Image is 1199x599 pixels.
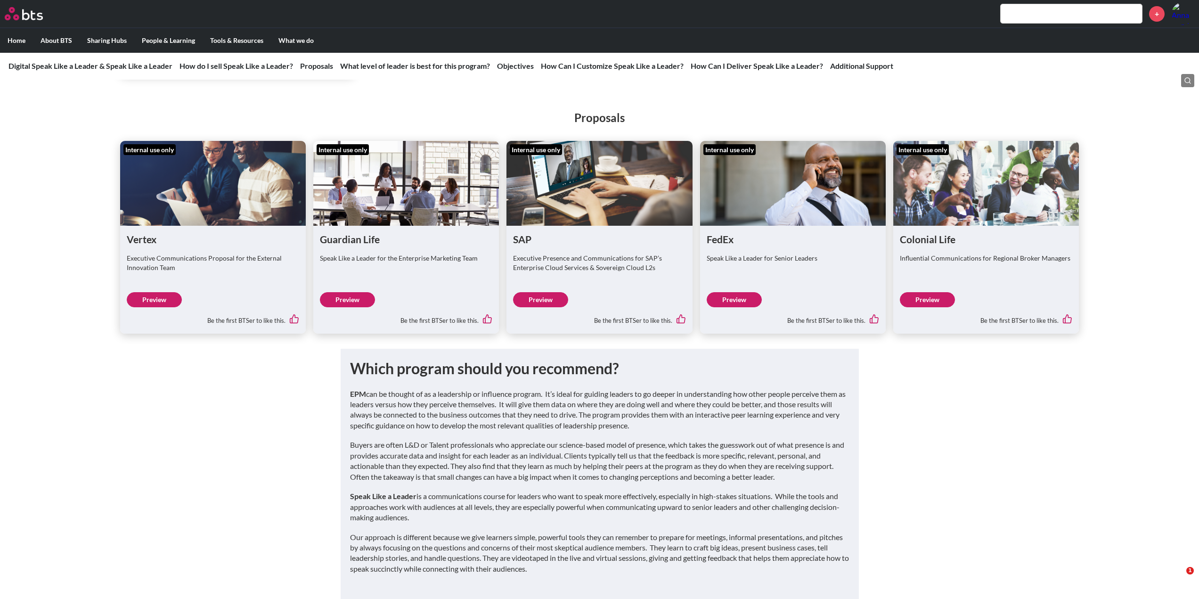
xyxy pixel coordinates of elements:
[900,307,1072,327] div: Be the first BTSer to like this.
[513,232,685,246] h1: SAP
[707,307,879,327] div: Be the first BTSer to like this.
[900,254,1072,263] p: Influential Communications for Regional Broker Managers
[127,232,299,246] h1: Vertex
[350,492,416,501] strong: Speak Like a Leader
[900,232,1072,246] h1: Colonial Life
[179,61,293,70] a: How do I sell Speak Like a Leader?
[1172,2,1194,25] a: Profile
[350,532,849,574] p: Our approach is different because we give learners simple, powerful tools they can remember to pr...
[127,292,182,307] a: Preview
[123,144,176,156] div: Internal use only
[5,7,60,20] a: Go home
[900,292,955,307] a: Preview
[350,440,849,482] p: Buyers are often L&D or Talent professionals who appreciate our science-based model of presence, ...
[5,7,43,20] img: BTS Logo
[1172,2,1194,25] img: Anna Bondarenko
[127,254,299,272] p: Executive Communications Proposal for the External Innovation Team
[1167,567,1190,590] iframe: Intercom live chat
[830,61,893,70] a: Additional Support
[320,232,492,246] h1: Guardian Life
[340,61,490,70] a: What level of leader is best for this program?
[513,307,685,327] div: Be the first BTSer to like this.
[350,389,849,431] p: can be thought of as a leadership or influence program. It’s ideal for guiding leaders to go deep...
[897,144,949,156] div: Internal use only
[317,144,369,156] div: Internal use only
[80,28,134,53] label: Sharing Hubs
[350,491,849,523] p: is a communications course for leaders who want to speak more effectively, especially in high-sta...
[320,254,492,263] p: Speak Like a Leader for the Enterprise Marketing Team
[513,292,568,307] a: Preview
[320,307,492,327] div: Be the first BTSer to like this.
[127,307,299,327] div: Be the first BTSer to like this.
[707,254,879,263] p: Speak Like a Leader for Senior Leaders
[513,254,685,272] p: Executive Presence and Communications for SAP’s Enterprise Cloud Services & Sovereign Cloud L2s
[350,389,366,398] strong: EPM
[691,61,823,70] a: How Can I Deliver Speak Like a Leader?
[33,28,80,53] label: About BTS
[541,61,684,70] a: How Can I Customize Speak Like a Leader?
[707,232,879,246] h1: FedEx
[1149,6,1165,22] a: +
[203,28,271,53] label: Tools & Resources
[1186,567,1194,574] span: 1
[497,61,534,70] a: Objectives
[320,292,375,307] a: Preview
[271,28,321,53] label: What we do
[8,61,172,70] a: Digital Speak Like a Leader & Speak Like a Leader
[510,144,562,156] div: Internal use only
[707,292,762,307] a: Preview
[703,144,756,156] div: Internal use only
[134,28,203,53] label: People & Learning
[300,61,333,70] a: Proposals
[350,358,849,379] h1: Which program should you recommend?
